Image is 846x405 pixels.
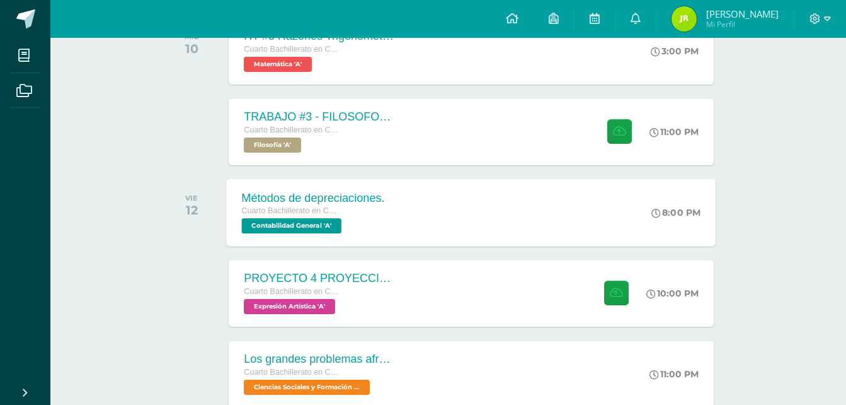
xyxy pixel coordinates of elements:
[244,287,338,296] span: Cuarto Bachillerato en CCLL con Orientación en Computación
[706,19,779,30] span: Mi Perfil
[652,207,701,218] div: 8:00 PM
[649,126,699,138] div: 11:00 PM
[244,138,301,153] span: Filosofía 'A'
[185,41,199,56] div: 10
[244,299,335,314] span: Expresión Artística 'A'
[244,126,338,134] span: Cuarto Bachillerato en CCLL con Orientación en Computación
[649,368,699,380] div: 11:00 PM
[244,45,338,54] span: Cuarto Bachillerato en CCLL con Orientación en Computación
[185,194,198,202] div: VIE
[244,272,395,285] div: PROYECTO 4 PROYECCION 2
[244,57,312,72] span: Matemática 'A'
[242,206,338,215] span: Cuarto Bachillerato en CCLL con Orientación en Computación
[651,45,699,57] div: 3:00 PM
[672,6,697,32] img: 53ab0507e887bbaf1dc11cf9eef30c93.png
[244,380,370,395] span: Ciencias Sociales y Formación Ciudadana 'A'
[706,8,779,20] span: [PERSON_NAME]
[244,368,338,377] span: Cuarto Bachillerato en CCLL con Orientación en Computación
[646,288,699,299] div: 10:00 PM
[244,110,395,124] div: TRABAJO #3 - FILOSOFOS [DEMOGRAPHIC_DATA]
[242,191,385,204] div: Métodos de depreciaciones.
[185,202,198,218] div: 12
[242,218,342,233] span: Contabilidad General 'A'
[244,353,395,366] div: Los grandes problemas afrontados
